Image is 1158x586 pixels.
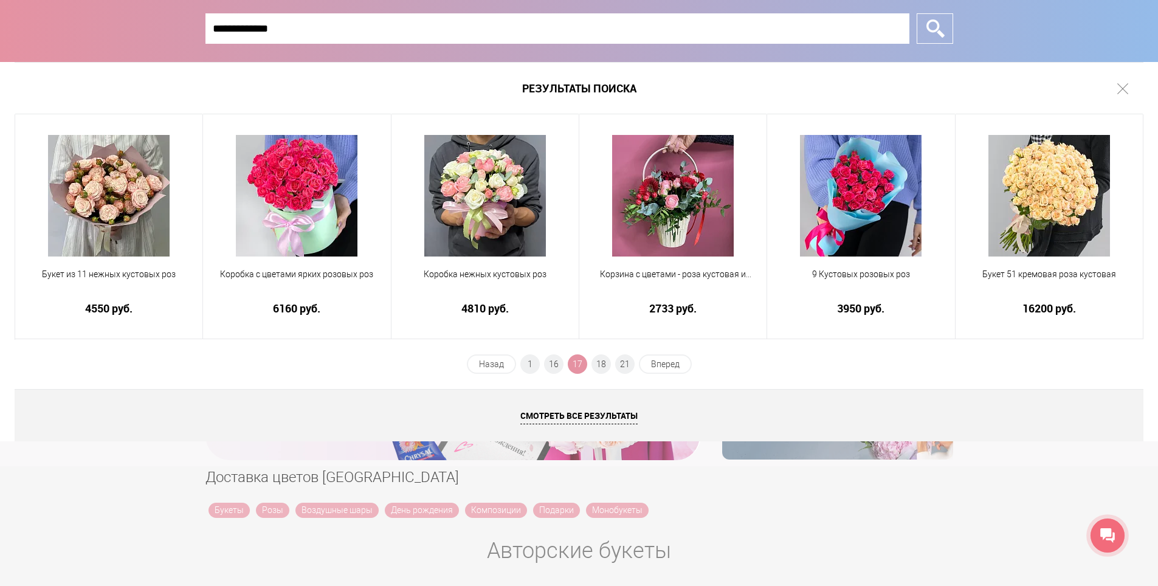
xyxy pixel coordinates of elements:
a: Букет 51 кремовая роза кустовая [963,268,1135,295]
a: 3950 руб. [775,302,946,315]
a: 1 [520,354,540,374]
a: 6160 руб. [211,302,382,315]
a: 4550 руб. [23,302,195,315]
img: Коробка нежных кустовых роз [424,135,546,257]
span: 17 [568,354,587,374]
a: Назад [467,354,516,374]
a: 18 [591,354,611,374]
span: Букет из 11 нежных кустовых роз [23,268,195,281]
img: 9 Кустовых розовых роз [800,135,922,257]
a: 2733 руб. [587,302,759,315]
a: Коробка с цветами ярких розовых роз [211,268,382,295]
a: Корзина с цветами - роза кустовая и герберы [587,268,759,295]
img: Корзина с цветами - роза кустовая и герберы [612,135,734,257]
a: Коробка нежных кустовых роз [399,268,571,295]
img: Коробка с цветами ярких розовых роз [236,135,357,257]
span: 9 Кустовых розовых роз [775,268,946,281]
a: Вперед [639,354,692,374]
span: Смотреть все результаты [520,410,638,424]
span: Букет 51 кремовая роза кустовая [963,268,1135,281]
h1: Результаты поиска [15,62,1143,114]
span: Коробка нежных кустовых роз [399,268,571,281]
a: 16200 руб. [963,302,1135,315]
img: Букет из 11 нежных кустовых роз [48,135,170,257]
span: Коробка с цветами ярких розовых роз [211,268,382,281]
a: 21 [615,354,635,374]
img: Букет 51 кремовая роза кустовая [988,135,1110,257]
a: Смотреть все результаты [15,389,1143,441]
a: 4810 руб. [399,302,571,315]
a: 16 [544,354,563,374]
a: 9 Кустовых розовых роз [775,268,946,295]
span: Корзина с цветами - роза кустовая и герберы [587,268,759,281]
a: Букет из 11 нежных кустовых роз [23,268,195,295]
